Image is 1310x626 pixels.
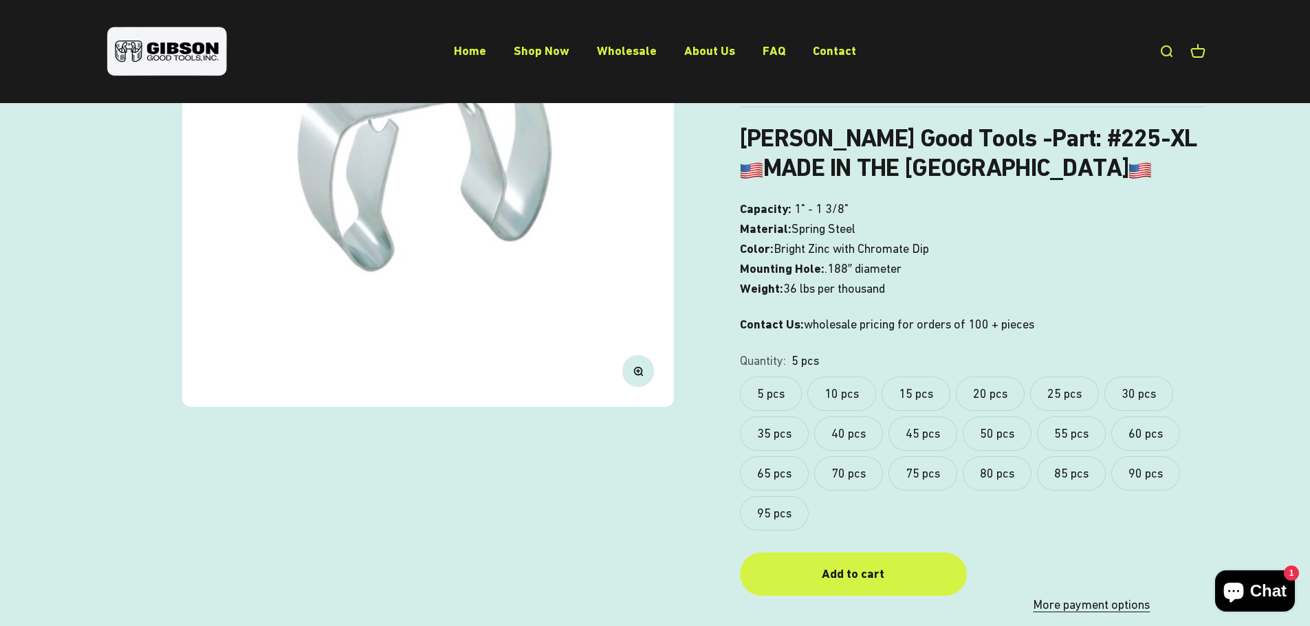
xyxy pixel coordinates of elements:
b: Capacity: [740,201,792,216]
a: Shop Now [514,43,569,58]
b: Mounting Hole: [740,261,825,276]
strong: Contact Us: [740,317,804,331]
b: Color: [740,241,774,256]
variant-option-value: 5 pcs [792,351,819,371]
b: MADE IN THE [GEOGRAPHIC_DATA] [740,153,1152,182]
a: About Us [684,43,735,58]
span: 1" - 1 3/8" [794,199,849,219]
inbox-online-store-chat: Shopify online store chat [1211,570,1299,615]
b: Weight: [740,281,783,295]
b: [PERSON_NAME] Good Tools - [740,124,1095,153]
a: Wholesale [597,43,657,58]
legend: Quantity: [740,351,786,371]
a: Contact [813,43,856,58]
span: Part [1052,124,1095,153]
iframe: PayPal-paypal [978,552,1205,583]
a: Home [454,43,486,58]
button: Add to cart [740,552,967,596]
div: Add to cart [767,564,939,584]
span: 36 lbs per thousand [783,279,885,299]
span: .188″ diameter [825,259,902,279]
a: FAQ [763,43,785,58]
span: Bright Zinc with Chromate Dip [774,239,929,259]
span: Spring Steel [792,219,855,239]
p: wholesale pricing for orders of 100 + pieces [740,315,1205,335]
a: More payment options [978,595,1205,615]
b: : #225-XL [1095,124,1197,153]
b: Material: [740,221,792,236]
